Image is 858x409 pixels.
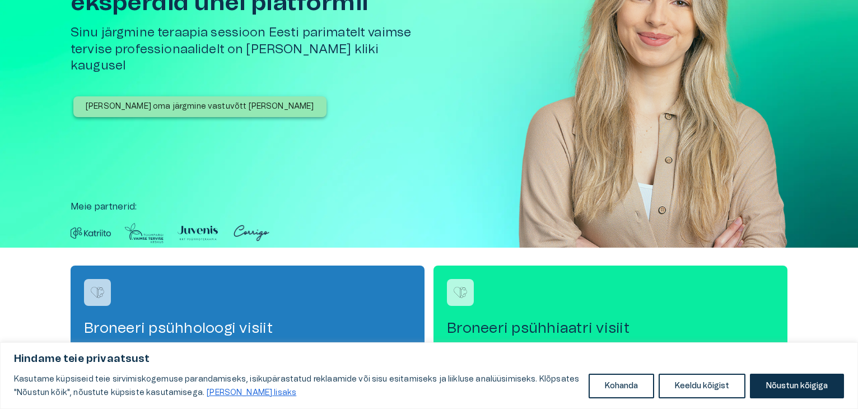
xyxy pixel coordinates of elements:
[73,96,327,117] button: [PERSON_NAME] oma järgmine vastuvõtt [PERSON_NAME]
[14,373,580,399] p: Kasutame küpsiseid teie sirvimiskogemuse parandamiseks, isikupärastatud reklaamide või sisu esita...
[589,374,654,398] button: Kohanda
[206,388,297,397] a: Loe lisaks
[659,374,745,398] button: Keeldu kõigist
[57,9,74,18] span: Help
[124,222,164,244] img: Partner logo
[433,266,787,351] a: Navigate to service booking
[71,200,787,213] p: Meie partnerid :
[14,352,844,366] p: Hindame teie privaatsust
[231,222,272,244] img: Partner logo
[178,222,218,244] img: Partner logo
[447,319,774,337] h4: Broneeri psühhiaatri visiit
[71,266,425,351] a: Navigate to service booking
[84,319,411,337] h4: Broneeri psühholoogi visiit
[750,374,844,398] button: Nõustun kõigiga
[89,284,106,301] img: Broneeri psühholoogi visiit logo
[71,222,111,244] img: Partner logo
[86,101,314,113] p: [PERSON_NAME] oma järgmine vastuvõtt [PERSON_NAME]
[71,25,433,74] h5: Sinu järgmine teraapia sessioon Eesti parimatelt vaimse tervise professionaalidelt on [PERSON_NAM...
[452,284,469,301] img: Broneeri psühhiaatri visiit logo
